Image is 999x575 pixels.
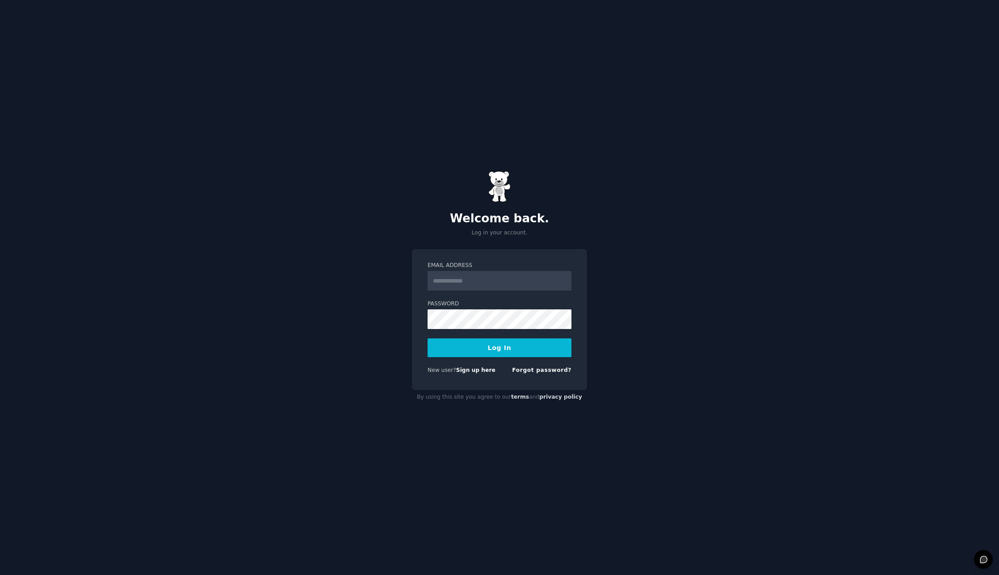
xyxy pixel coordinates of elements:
a: Sign up here [456,367,495,373]
a: privacy policy [539,394,582,400]
button: Log In [428,338,571,357]
label: Email Address [428,262,571,270]
a: Forgot password? [512,367,571,373]
label: Password [428,300,571,308]
div: By using this site you agree to our and [412,390,587,404]
img: Gummy Bear [488,171,511,202]
p: Log in your account. [412,229,587,237]
a: terms [511,394,529,400]
h2: Welcome back. [412,212,587,226]
span: New user? [428,367,456,373]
